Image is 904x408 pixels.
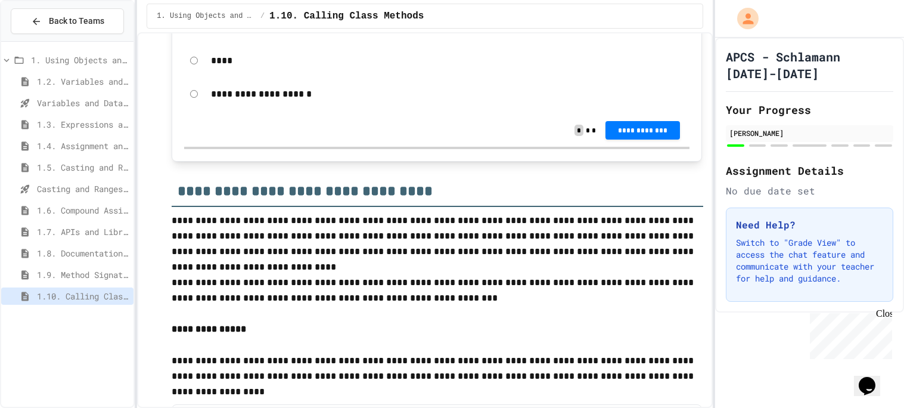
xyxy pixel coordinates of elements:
[736,218,883,232] h3: Need Help?
[725,5,762,32] div: My Account
[854,360,892,396] iframe: chat widget
[31,54,129,66] span: 1. Using Objects and Methods
[157,11,256,21] span: 1. Using Objects and Methods
[269,9,424,23] span: 1.10. Calling Class Methods
[726,101,893,118] h2: Your Progress
[11,8,124,34] button: Back to Teams
[736,237,883,285] p: Switch to "Grade View" to access the chat feature and communicate with your teacher for help and ...
[37,97,129,109] span: Variables and Data Types - Quiz
[805,308,892,359] iframe: chat widget
[37,290,129,302] span: 1.10. Calling Class Methods
[726,184,893,198] div: No due date set
[49,15,104,27] span: Back to Teams
[37,183,129,195] span: Casting and Ranges of variables - Quiz
[37,118,129,131] span: 1.3. Expressions and Output [New]
[37,75,129,88] span: 1.2. Variables and Data Types
[37,268,129,281] span: 1.9. Method Signatures
[37,225,129,238] span: 1.7. APIs and Libraries
[37,247,129,259] span: 1.8. Documentation with Comments and Preconditions
[37,161,129,174] span: 1.5. Casting and Ranges of Values
[5,5,82,76] div: Chat with us now!Close
[726,162,893,179] h2: Assignment Details
[37,204,129,217] span: 1.6. Compound Assignment Operators
[729,128,890,138] div: [PERSON_NAME]
[260,11,265,21] span: /
[726,48,893,82] h1: APCS - Schlamann [DATE]-[DATE]
[37,140,129,152] span: 1.4. Assignment and Input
